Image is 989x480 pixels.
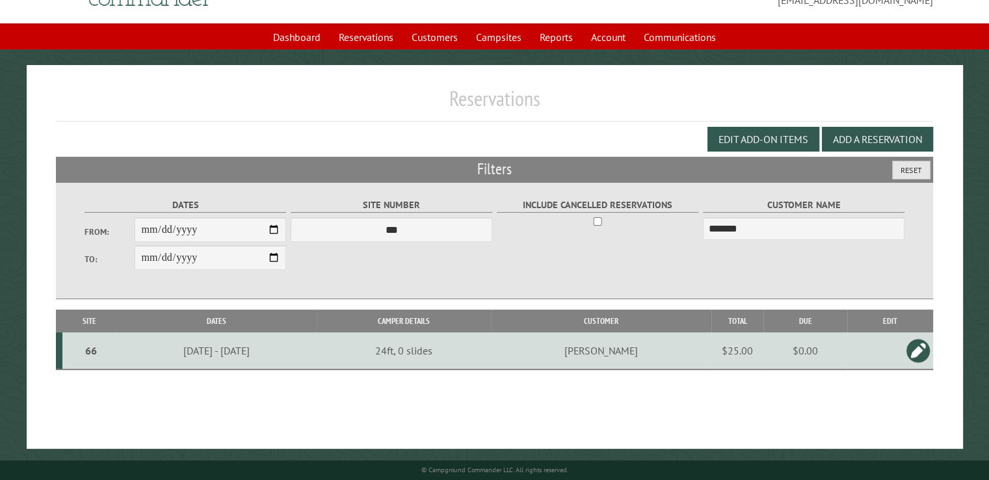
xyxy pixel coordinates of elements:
label: Site Number [291,198,493,213]
th: Camper Details [317,310,491,332]
th: Total [711,310,763,332]
a: Dashboard [265,25,328,49]
label: Dates [85,198,287,213]
a: Reservations [331,25,401,49]
label: To: [85,253,135,265]
th: Site [62,310,116,332]
a: Campsites [468,25,529,49]
a: Account [583,25,633,49]
th: Dates [116,310,317,332]
td: $25.00 [711,332,763,369]
a: Reports [532,25,581,49]
th: Edit [847,310,933,332]
div: 66 [68,344,114,357]
a: Customers [404,25,466,49]
th: Customer [491,310,711,332]
button: Edit Add-on Items [707,127,819,152]
label: From: [85,226,135,238]
h1: Reservations [56,86,933,122]
label: Customer Name [703,198,905,213]
a: Communications [636,25,724,49]
td: [PERSON_NAME] [491,332,711,369]
div: [DATE] - [DATE] [118,344,315,357]
label: Include Cancelled Reservations [497,198,699,213]
h2: Filters [56,157,933,181]
small: © Campground Commander LLC. All rights reserved. [421,466,568,474]
button: Reset [892,161,930,180]
button: Add a Reservation [822,127,933,152]
td: 24ft, 0 slides [317,332,491,369]
td: $0.00 [763,332,847,369]
th: Due [763,310,847,332]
